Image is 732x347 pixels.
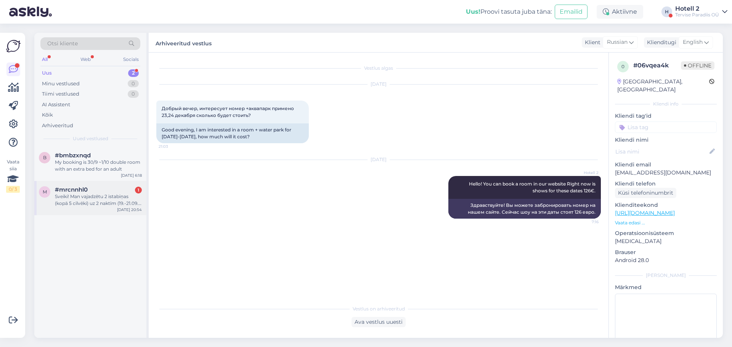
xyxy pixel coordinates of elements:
span: m [43,189,47,195]
span: #bmbzxnqd [55,152,91,159]
p: Android 28.0 [615,256,717,264]
div: Proovi tasuta juba täna: [466,7,552,16]
div: Küsi telefoninumbrit [615,188,676,198]
p: Operatsioonisüsteem [615,229,717,237]
p: Märkmed [615,283,717,291]
span: Offline [681,61,714,70]
span: Vestlus on arhiveeritud [353,305,405,312]
div: Hotell 2 [675,6,719,12]
div: Arhiveeritud [42,122,73,130]
div: Minu vestlused [42,80,80,88]
div: Good evening, I am interested in a room + water park for [DATE]-[DATE], how much will it cost? [156,123,309,143]
p: Kliendi tag'id [615,112,717,120]
a: Hotell 2Tervise Paradiis OÜ [675,6,727,18]
b: Uus! [466,8,480,15]
div: Vaata siia [6,158,20,193]
p: [MEDICAL_DATA] [615,237,717,245]
button: Emailid [555,5,588,19]
span: Hotell 2 [570,170,599,176]
span: Russian [607,38,628,46]
p: [EMAIL_ADDRESS][DOMAIN_NAME] [615,169,717,177]
div: All [40,54,49,64]
div: Socials [122,54,140,64]
span: Hello! You can book a room in our website Right now is shows for these dates 126€. [469,181,597,193]
div: 1 [135,187,142,193]
div: 0 [128,90,139,98]
div: 2 [128,69,139,77]
div: 0 [128,80,139,88]
p: Vaata edasi ... [615,219,717,226]
span: b [43,155,47,160]
p: Kliendi email [615,161,717,169]
span: Uued vestlused [73,135,108,142]
p: Kliendi telefon [615,180,717,188]
div: H [661,6,672,17]
span: #mrcnnhl0 [55,186,88,193]
div: [PERSON_NAME] [615,272,717,279]
div: Sveiki! Man vajadzētu 2 istabiņas (kopā 5 cilvēki) uz 2 naktīm (19.-21.09. vai 26.-28.09.) ar iek... [55,193,142,207]
span: Otsi kliente [47,40,78,48]
span: 7:16 [570,219,599,225]
div: [GEOGRAPHIC_DATA], [GEOGRAPHIC_DATA] [617,78,709,94]
img: Askly Logo [6,39,21,53]
div: Web [79,54,92,64]
div: Tervise Paradiis OÜ [675,12,719,18]
div: My booking is 30/9 ~1/10 double room with an extra bed for an adult [55,159,142,173]
div: Vestlus algas [156,65,601,72]
p: Brauser [615,248,717,256]
span: 21:03 [159,144,187,149]
input: Lisa tag [615,122,717,133]
p: Klienditeekond [615,201,717,209]
div: Здравствуйте! Вы можете забронировать номер на нашем сайте. Сейчас шоу на эти даты стоят 126 евро. [448,199,601,219]
div: Klient [582,38,600,46]
a: [URL][DOMAIN_NAME] [615,209,675,216]
div: Kõik [42,111,53,119]
div: Kliendi info [615,101,717,107]
div: 0 / 3 [6,186,20,193]
div: AI Assistent [42,101,70,109]
input: Lisa nimi [615,147,708,156]
div: Uus [42,69,52,77]
div: [DATE] 6:18 [121,173,142,178]
span: 0 [621,64,624,69]
span: Добрый вечер, интересует номер +аквапарк примено 23,24 декабря сколько будет стоить? [162,106,295,118]
div: Ava vestlus uuesti [352,317,406,327]
label: Arhiveeritud vestlus [156,37,212,48]
span: English [683,38,703,46]
p: Kliendi nimi [615,136,717,144]
div: Aktiivne [597,5,643,19]
div: Tiimi vestlused [42,90,79,98]
div: [DATE] [156,156,601,163]
div: [DATE] [156,81,601,88]
div: # 06vqea4k [633,61,681,70]
div: Klienditugi [644,38,676,46]
div: [DATE] 20:54 [117,207,142,213]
